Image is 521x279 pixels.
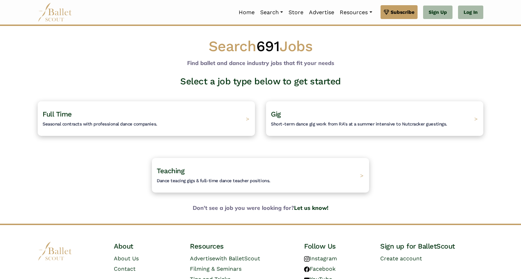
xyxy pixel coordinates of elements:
a: Subscribe [381,5,418,19]
span: 691 [256,38,280,55]
img: gem.svg [384,8,389,16]
a: Instagram [304,255,337,262]
a: Sign Up [423,6,453,19]
a: TeachingDance teacing gigs & full-time dance teacher positions. > [152,158,369,193]
a: GigShort-term dance gig work from RA's at a summer intensive to Nutcracker guestings. > [266,101,483,136]
span: > [360,172,364,179]
span: Gig [271,110,281,118]
img: logo [38,242,72,261]
a: Filming & Seminars [190,266,241,272]
a: Full TimeSeasonal contracts with professional dance companies. > [38,101,255,136]
a: Search [257,5,286,20]
a: About Us [114,255,139,262]
span: with BalletScout [215,255,260,262]
span: > [246,115,249,122]
a: Home [236,5,257,20]
span: Teaching [157,167,184,175]
a: Contact [114,266,136,272]
h3: Select a job type below to get started [32,76,489,87]
img: facebook logo [304,267,310,272]
span: Full Time [43,110,72,118]
a: Advertisewith BalletScout [190,255,260,262]
a: Facebook [304,266,336,272]
h4: Resources [190,242,293,251]
h4: About [114,242,179,251]
a: Let us know! [294,204,328,211]
span: Subscribe [391,8,414,16]
b: Don't see a job you were looking for? [32,204,489,213]
h4: Sign up for BalletScout [380,242,483,251]
a: Resources [337,5,375,20]
span: Dance teacing gigs & full-time dance teacher positions. [157,178,271,183]
span: Short-term dance gig work from RA's at a summer intensive to Nutcracker guestings. [271,121,447,127]
img: instagram logo [304,256,310,262]
b: Find ballet and dance industry jobs that fit your needs [187,59,334,66]
a: Create account [380,255,422,262]
h4: Follow Us [304,242,369,251]
span: Seasonal contracts with professional dance companies. [43,121,157,127]
a: Advertise [306,5,337,20]
h1: Search Jobs [38,37,483,56]
span: > [474,115,478,122]
a: Log In [458,6,483,19]
a: Store [286,5,306,20]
